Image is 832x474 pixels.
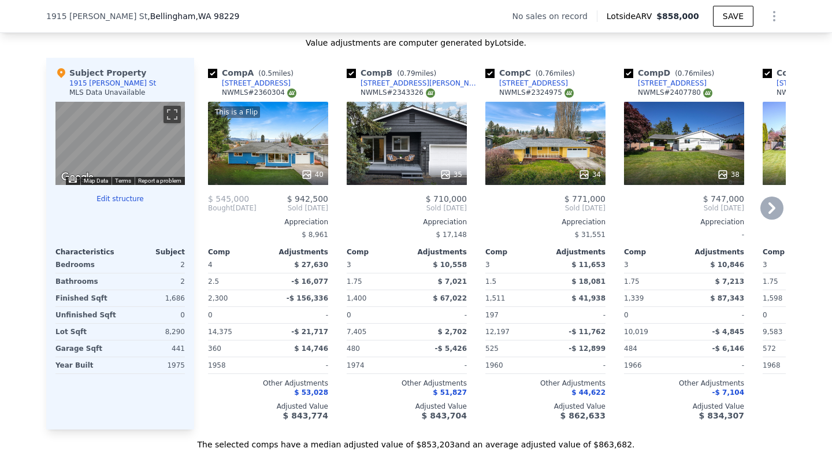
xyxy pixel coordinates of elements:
span: Lotside ARV [607,10,656,22]
a: [STREET_ADDRESS][PERSON_NAME] [347,79,481,88]
img: NWMLS Logo [426,88,435,98]
div: [STREET_ADDRESS][PERSON_NAME] [361,79,481,88]
div: NWMLS # 2360304 [222,88,296,98]
span: 525 [485,345,499,353]
span: -$ 21,717 [291,328,328,336]
span: $ 87,343 [710,294,744,302]
div: Comp [763,247,823,257]
img: NWMLS Logo [564,88,574,98]
span: 0.79 [400,69,415,77]
div: 1968 [763,357,820,373]
div: 1915 [PERSON_NAME] St [69,79,156,88]
span: Bought [208,203,233,213]
div: Other Adjustments [208,379,328,388]
div: 35 [440,169,462,180]
img: Google [58,170,96,185]
span: , WA 98229 [195,12,239,21]
span: ( miles) [531,69,580,77]
div: Bedrooms [55,257,118,273]
div: - [686,307,744,323]
div: - [270,307,328,323]
span: 12,197 [485,328,510,336]
div: 1966 [624,357,682,373]
div: Comp [208,247,268,257]
div: 1.75 [624,273,682,290]
div: Comp B [347,67,441,79]
div: 34 [578,169,601,180]
span: 572 [763,345,776,353]
div: 1974 [347,357,404,373]
div: Other Adjustments [347,379,467,388]
span: 3 [624,261,629,269]
span: 9,583 [763,328,782,336]
div: [STREET_ADDRESS] [222,79,291,88]
span: $ 11,653 [571,261,606,269]
span: $ 17,148 [436,231,467,239]
a: Report a problem [138,177,181,184]
div: - [409,307,467,323]
span: 1,598 [763,294,782,302]
div: Comp [347,247,407,257]
div: 1.75 [347,273,404,290]
div: Map [55,102,185,185]
span: ( miles) [670,69,719,77]
div: Adjusted Value [485,402,606,411]
div: Appreciation [485,217,606,227]
span: Sold [DATE] [257,203,328,213]
span: $ 843,704 [422,411,467,420]
span: $ 7,021 [438,277,467,286]
div: [STREET_ADDRESS] [638,79,707,88]
div: 1.5 [485,273,543,290]
span: $ 545,000 [208,194,249,203]
div: 8,290 [122,324,185,340]
span: $ 942,500 [287,194,328,203]
div: Garage Sqft [55,340,118,357]
div: Year Built [55,357,118,373]
div: Bathrooms [55,273,118,290]
div: 38 [717,169,740,180]
div: 1960 [485,357,543,373]
div: NWMLS # 2324975 [499,88,574,98]
span: $ 53,028 [294,388,328,397]
div: No sales on record [512,10,597,22]
div: - [548,357,606,373]
div: Appreciation [347,217,467,227]
a: Open this area in Google Maps (opens a new window) [58,170,96,185]
span: 360 [208,345,221,353]
span: Sold [DATE] [347,203,467,213]
div: Comp [485,247,545,257]
span: $ 31,551 [575,231,606,239]
a: [STREET_ADDRESS] [208,79,291,88]
div: Other Adjustments [624,379,744,388]
span: $ 10,846 [710,261,744,269]
div: Comp D [624,67,719,79]
span: 0.76 [538,69,554,77]
span: ( miles) [392,69,441,77]
span: 1,339 [624,294,644,302]
div: 0 [122,307,185,323]
span: 14,375 [208,328,232,336]
span: $ 10,558 [433,261,467,269]
span: $ 51,827 [433,388,467,397]
a: [STREET_ADDRESS] [485,79,568,88]
div: 2 [122,257,185,273]
img: NWMLS Logo [703,88,712,98]
span: $ 771,000 [564,194,606,203]
div: - [686,357,744,373]
span: 480 [347,345,360,353]
div: [DATE] [208,203,257,213]
span: 7,405 [347,328,366,336]
span: $ 862,633 [560,411,606,420]
span: ( miles) [254,69,298,77]
div: [STREET_ADDRESS] [499,79,568,88]
span: $ 2,702 [438,328,467,336]
div: Subject [120,247,185,257]
div: 441 [122,340,185,357]
div: Adjustments [268,247,328,257]
span: 484 [624,345,637,353]
div: Comp [624,247,684,257]
span: 2,300 [208,294,228,302]
div: NWMLS # 2343326 [361,88,435,98]
div: 1,686 [122,290,185,306]
button: SAVE [713,6,753,27]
